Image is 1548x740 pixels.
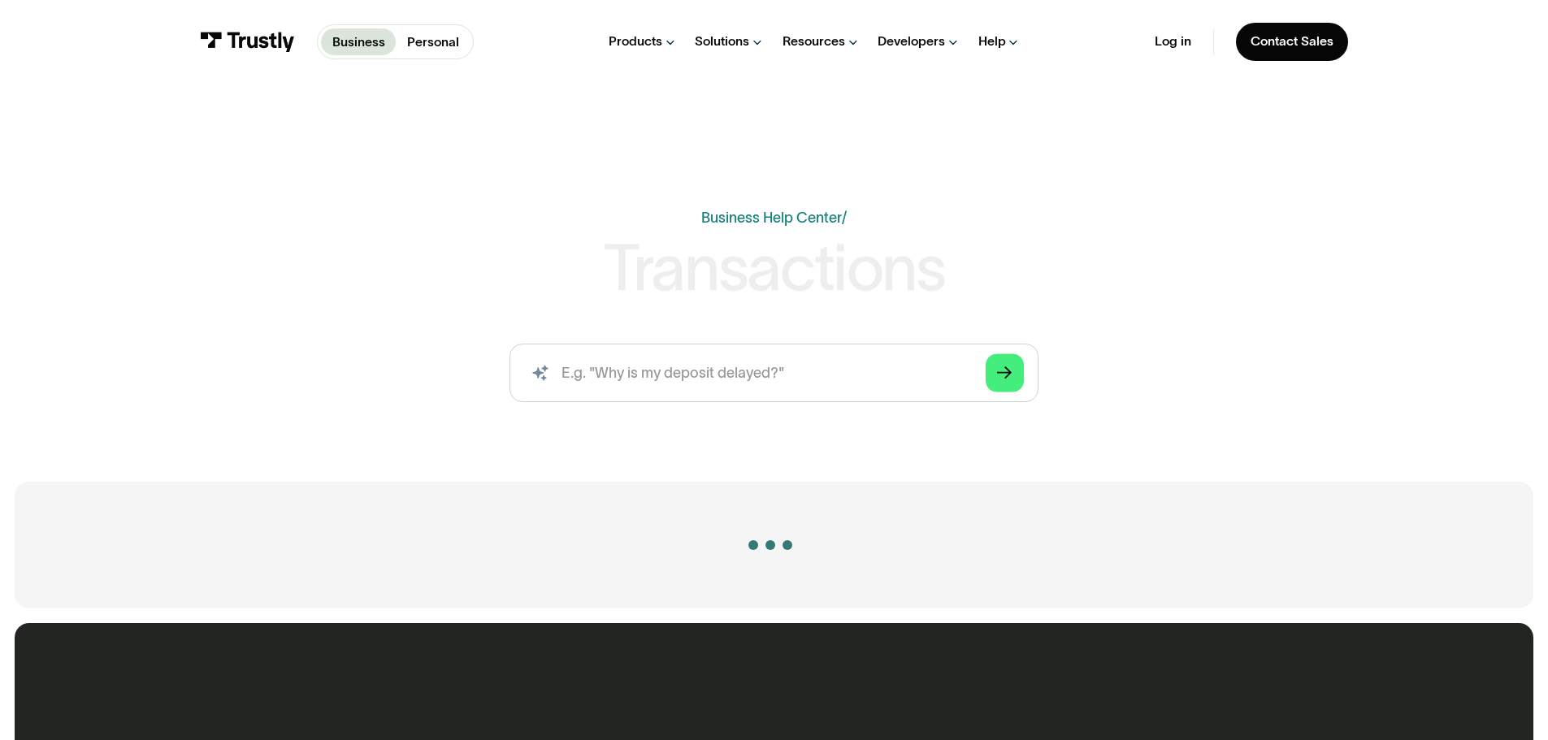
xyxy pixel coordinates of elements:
[1155,33,1191,50] a: Log in
[609,33,662,50] div: Products
[978,33,1006,50] div: Help
[842,210,847,226] div: /
[407,32,459,52] p: Personal
[1251,33,1333,50] div: Contact Sales
[1236,23,1348,61] a: Contact Sales
[396,28,470,55] a: Personal
[878,33,945,50] div: Developers
[604,236,945,300] h1: Transactions
[783,33,845,50] div: Resources
[701,210,842,226] a: Business Help Center
[509,344,1038,402] input: search
[332,32,385,52] p: Business
[695,33,749,50] div: Solutions
[200,32,295,52] img: Trustly Logo
[321,28,396,55] a: Business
